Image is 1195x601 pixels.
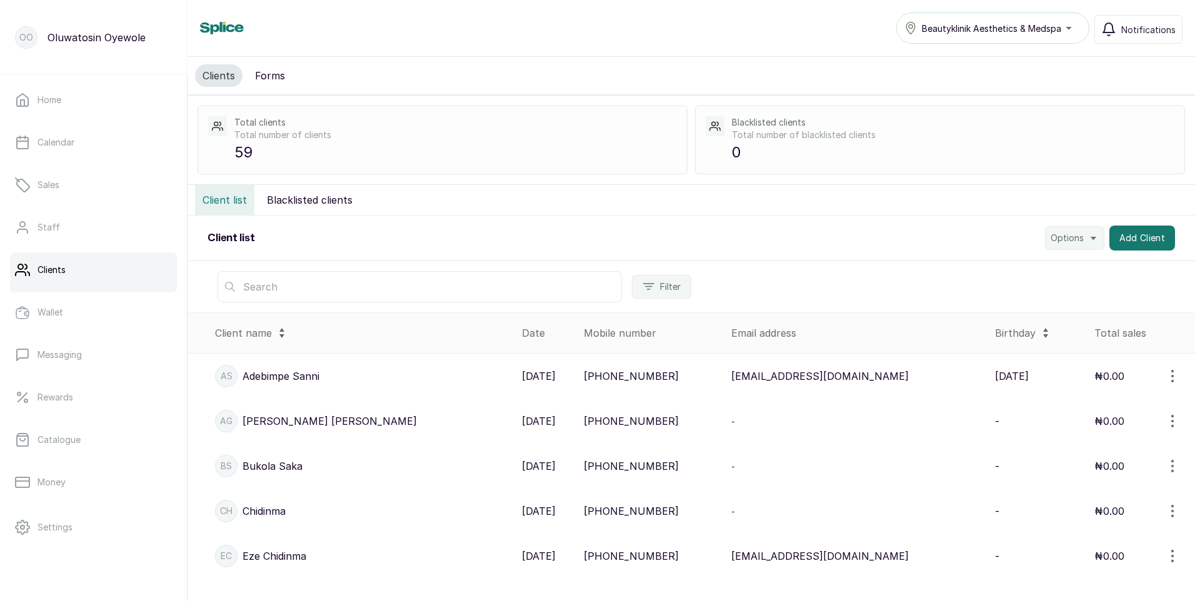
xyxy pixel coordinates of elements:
a: Settings [10,510,177,545]
a: Support [10,552,177,587]
a: Money [10,465,177,500]
p: Messaging [37,349,82,361]
p: Total number of blacklisted clients [732,129,1174,141]
p: ₦0.00 [1094,504,1124,519]
p: [DATE] [995,369,1029,384]
a: Calendar [10,125,177,160]
span: Notifications [1121,23,1176,36]
button: Notifications [1094,15,1182,44]
p: ₦0.00 [1094,549,1124,564]
a: Wallet [10,295,177,330]
p: - [995,549,999,564]
p: BS [221,460,232,472]
p: EC [221,550,232,562]
p: - [995,414,999,429]
p: [PHONE_NUMBER] [584,414,679,429]
p: [DATE] [522,459,556,474]
div: Total sales [1094,325,1190,340]
p: [PERSON_NAME] [PERSON_NAME] [242,414,417,429]
button: Options [1045,226,1104,250]
p: [DATE] [522,549,556,564]
p: Chidinma [242,504,286,519]
h2: Client list [207,231,255,246]
p: Total clients [234,116,677,129]
p: 0 [732,141,1174,164]
span: - [731,416,735,427]
p: AG [220,415,232,427]
p: Wallet [37,306,63,319]
button: Filter [632,275,691,299]
span: Filter [660,281,681,293]
p: Money [37,476,66,489]
p: [PHONE_NUMBER] [584,459,679,474]
p: [PHONE_NUMBER] [584,369,679,384]
a: Home [10,82,177,117]
p: Eze Chidinma [242,549,306,564]
p: Blacklisted clients [732,116,1174,129]
span: Beautyklinik Aesthetics & Medspa [922,22,1061,35]
span: - [731,506,735,517]
button: Beautyklinik Aesthetics & Medspa [896,12,1089,44]
p: [PHONE_NUMBER] [584,549,679,564]
p: Staff [37,221,60,234]
p: OO [19,31,33,44]
div: Email address [731,325,985,340]
p: Calendar [37,136,74,149]
a: Sales [10,167,177,202]
p: Home [37,94,61,106]
p: - [995,459,999,474]
button: Clients [195,64,242,87]
p: Catalogue [37,434,81,446]
button: Forms [247,64,292,87]
p: Clients [37,264,66,276]
a: Clients [10,252,177,287]
p: [EMAIL_ADDRESS][DOMAIN_NAME] [731,549,909,564]
p: ₦0.00 [1094,369,1124,384]
p: Rewards [37,391,73,404]
button: Client list [195,185,254,215]
span: - [731,461,735,472]
p: ₦0.00 [1094,459,1124,474]
p: [DATE] [522,504,556,519]
p: Total number of clients [234,129,677,141]
a: Catalogue [10,422,177,457]
p: Oluwatosin Oyewole [47,30,146,45]
p: AS [221,370,232,382]
p: [DATE] [522,414,556,429]
p: Sales [37,179,59,191]
a: Staff [10,210,177,245]
p: Adebimpe Sanni [242,369,319,384]
div: Date [522,325,573,340]
div: Mobile number [584,325,721,340]
a: Messaging [10,337,177,372]
p: [EMAIL_ADDRESS][DOMAIN_NAME] [731,369,909,384]
p: - [995,504,999,519]
div: Client name [215,323,512,343]
p: ₦0.00 [1094,414,1124,429]
p: [DATE] [522,369,556,384]
p: Ch [220,505,232,517]
button: Add Client [1109,226,1176,251]
p: Bukola Saka [242,459,302,474]
button: Blacklisted clients [259,185,360,215]
p: 59 [234,141,677,164]
p: [PHONE_NUMBER] [584,504,679,519]
input: Search [217,271,622,302]
a: Rewards [10,380,177,415]
div: Birthday [995,323,1084,343]
span: Options [1051,232,1084,244]
p: Settings [37,521,72,534]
